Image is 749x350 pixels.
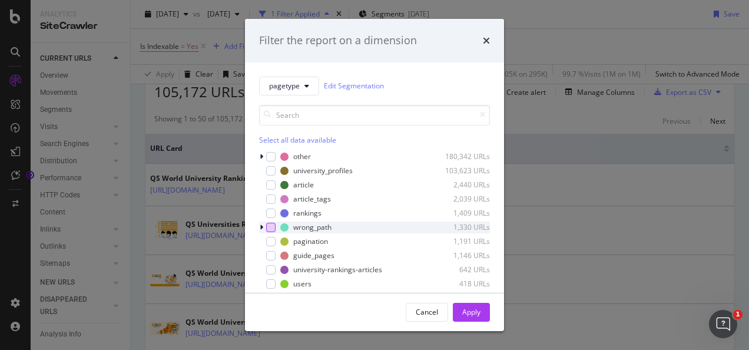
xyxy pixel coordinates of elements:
[259,105,490,126] input: Search
[462,307,480,317] div: Apply
[293,180,314,190] div: article
[293,151,311,161] div: other
[324,80,384,92] a: Edit Segmentation
[709,310,737,338] iframe: Intercom live chat
[432,250,490,260] div: 1,146 URLs
[293,279,311,289] div: users
[432,265,490,275] div: 642 URLs
[453,303,490,322] button: Apply
[483,33,490,48] div: times
[293,250,334,260] div: guide_pages
[406,303,448,322] button: Cancel
[432,279,490,289] div: 418 URLs
[293,194,331,204] div: article_tags
[293,236,328,246] div: pagination
[416,307,438,317] div: Cancel
[432,180,490,190] div: 2,440 URLs
[293,166,353,176] div: university_profiles
[432,166,490,176] div: 103,623 URLs
[259,77,319,95] button: pagetype
[293,222,332,232] div: wrong_path
[432,208,490,218] div: 1,409 URLs
[259,135,490,145] div: Select all data available
[293,265,382,275] div: university-rankings-articles
[432,194,490,204] div: 2,039 URLs
[432,151,490,161] div: 180,342 URLs
[432,222,490,232] div: 1,330 URLs
[269,81,300,91] span: pagetype
[293,208,322,218] div: rankings
[733,310,743,319] span: 1
[245,19,504,331] div: modal
[432,236,490,246] div: 1,191 URLs
[259,33,417,48] div: Filter the report on a dimension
